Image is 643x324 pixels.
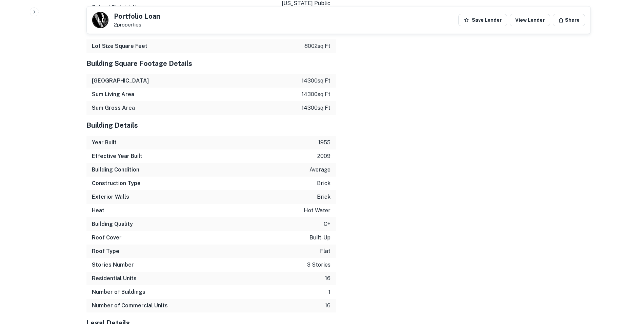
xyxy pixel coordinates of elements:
h5: Building Details [86,120,336,130]
h5: Building Square Footage Details [86,58,336,69]
h6: Number of Commercial Units [92,302,168,310]
h6: Sum Living Area [92,90,134,98]
h6: Exterior Walls [92,193,129,201]
p: built-up [309,234,330,242]
a: View Lender [510,14,550,26]
h6: Effective Year Built [92,152,142,160]
p: brick [317,179,330,187]
p: brick [317,193,330,201]
p: 8002 sq ft [304,42,330,50]
a: L I [92,12,108,28]
h6: Roof Cover [92,234,122,242]
h5: Portfolio Loan [114,13,160,20]
p: hot water [304,206,330,215]
h6: Building Condition [92,166,139,174]
h6: Year Built [92,139,117,147]
p: L I [98,16,102,25]
p: 14300 sq ft [302,77,330,85]
p: flat [320,247,330,255]
p: 1955 [318,139,330,147]
p: 14300 sq ft [302,90,330,98]
iframe: Chat Widget [609,270,643,302]
p: 3 stories [307,261,330,269]
p: 16 [325,274,330,283]
p: 2009 [317,152,330,160]
p: 1 [328,288,330,296]
p: 16 [325,302,330,310]
h6: [GEOGRAPHIC_DATA] [92,77,149,85]
h6: Number of Buildings [92,288,145,296]
button: Save Lender [458,14,507,26]
h6: School District Name [92,3,148,12]
h6: Residential Units [92,274,137,283]
h6: Building Quality [92,220,133,228]
h6: Heat [92,206,104,215]
p: average [309,166,330,174]
h6: Roof Type [92,247,119,255]
h6: Stories Number [92,261,134,269]
p: 2 properties [114,22,160,28]
button: Share [553,14,585,26]
h6: Construction Type [92,179,141,187]
p: c+ [324,220,330,228]
p: 14300 sq ft [302,104,330,112]
h6: Sum Gross Area [92,104,135,112]
h6: Lot Size Square Feet [92,42,147,50]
